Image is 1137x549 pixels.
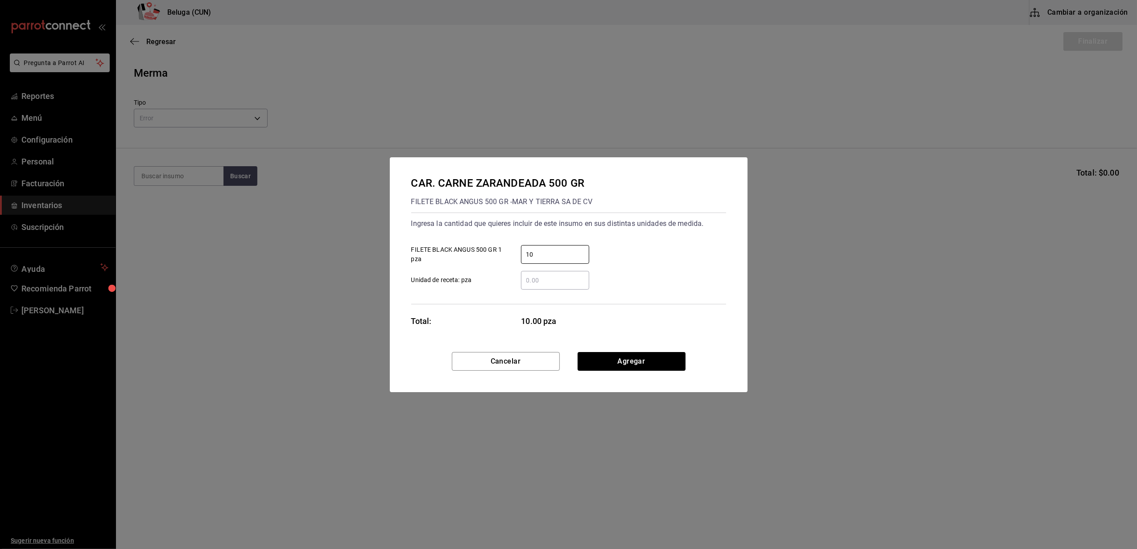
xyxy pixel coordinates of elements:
span: 10.00 pza [521,315,590,327]
div: CAR. CARNE ZARANDEADA 500 GR [411,175,592,191]
div: Ingresa la cantidad que quieres incluir de este insumo en sus distintas unidades de medida. [411,217,726,231]
div: FILETE BLACK ANGUS 500 GR - MAR Y TIERRA SA DE CV [411,195,592,209]
span: Unidad de receta: pza [411,275,472,285]
span: FILETE BLACK ANGUS 500 GR 1 pza [411,245,504,264]
input: Unidad de receta: pza [521,275,589,286]
div: Total: [411,315,432,327]
input: FILETE BLACK ANGUS 500 GR 1 pza [521,249,589,260]
button: Agregar [578,352,686,371]
button: Cancelar [452,352,560,371]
